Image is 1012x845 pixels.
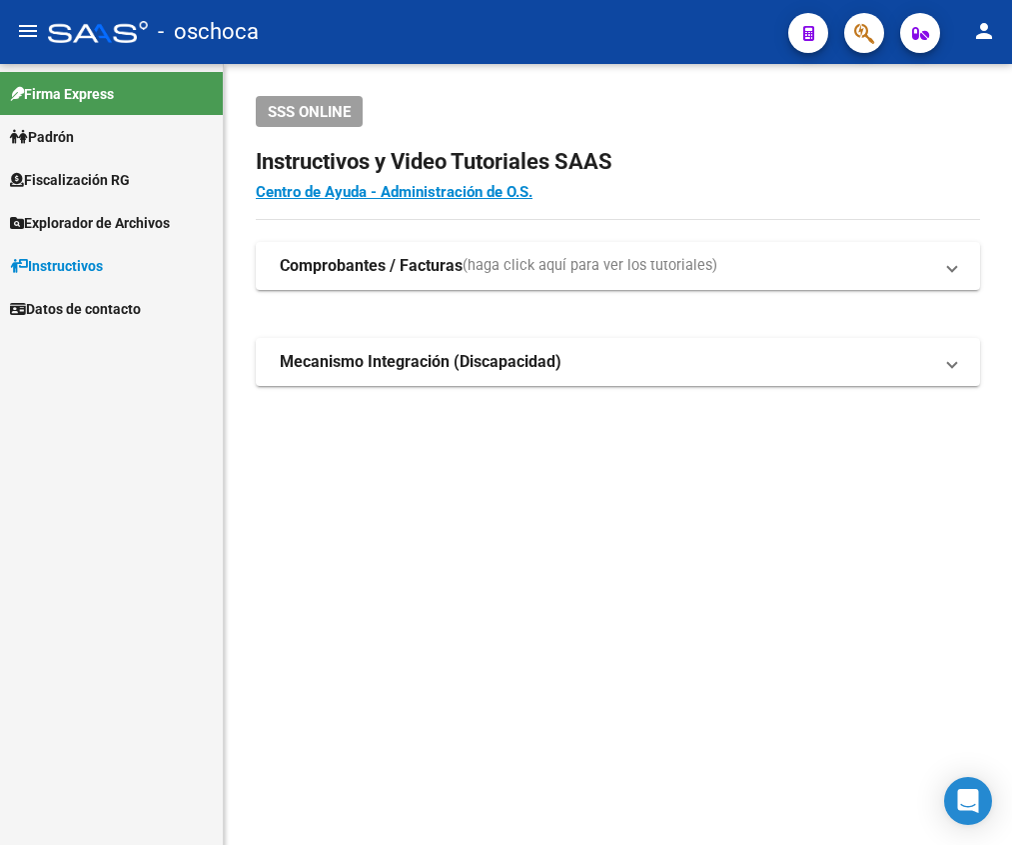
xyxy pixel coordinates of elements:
mat-expansion-panel-header: Comprobantes / Facturas(haga click aquí para ver los tutoriales) [256,242,980,290]
span: Instructivos [10,255,103,277]
mat-expansion-panel-header: Mecanismo Integración (Discapacidad) [256,338,980,386]
mat-icon: person [972,19,996,43]
span: Fiscalización RG [10,169,130,191]
div: Open Intercom Messenger [944,777,992,825]
h2: Instructivos y Video Tutoriales SAAS [256,143,980,181]
span: - oschoca [158,10,259,54]
mat-icon: menu [16,19,40,43]
span: Datos de contacto [10,298,141,320]
span: Padrón [10,126,74,148]
button: SSS ONLINE [256,96,363,127]
strong: Mecanismo Integración (Discapacidad) [280,351,561,373]
span: SSS ONLINE [268,103,351,121]
strong: Comprobantes / Facturas [280,255,463,277]
span: Firma Express [10,83,114,105]
a: Centro de Ayuda - Administración de O.S. [256,183,532,201]
span: (haga click aquí para ver los tutoriales) [463,255,717,277]
span: Explorador de Archivos [10,212,170,234]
